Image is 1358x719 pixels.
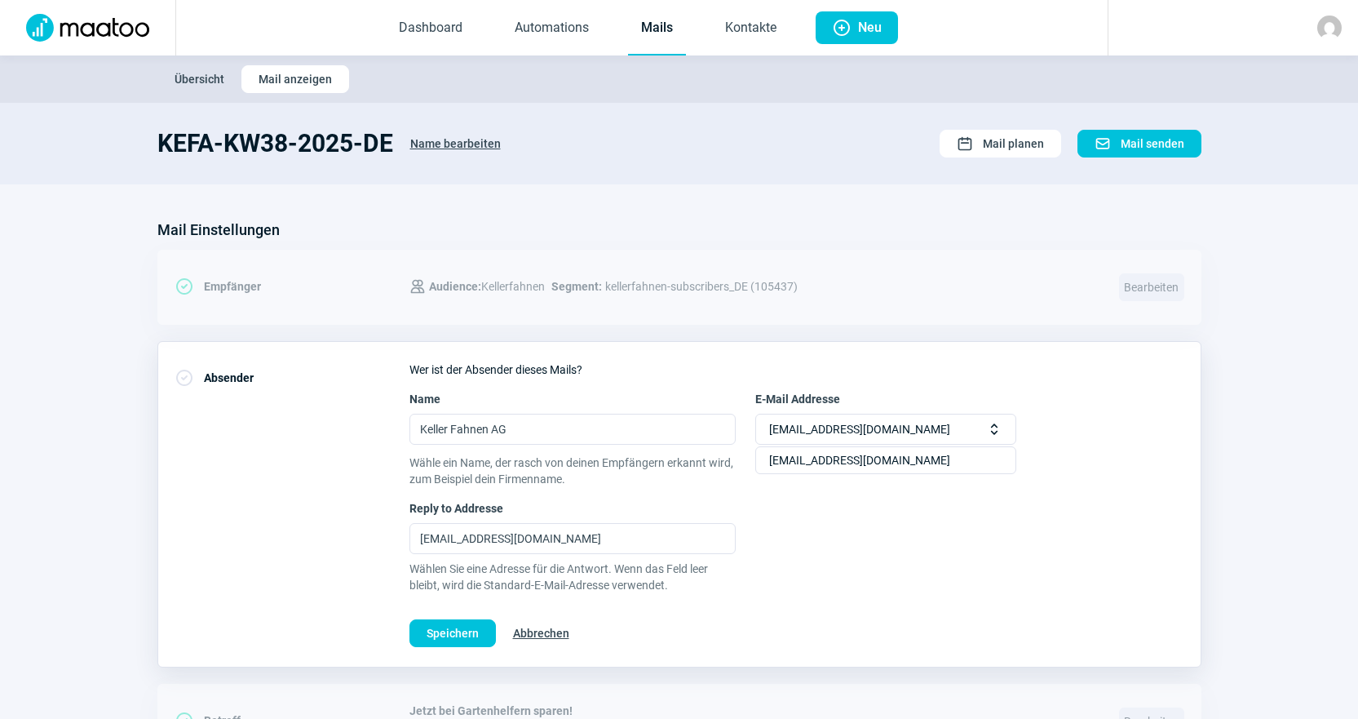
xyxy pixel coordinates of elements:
[409,704,1099,717] span: Jetzt bei Gartenhelfern sparen!
[940,130,1061,158] button: Mail planen
[241,65,349,93] button: Mail anzeigen
[410,131,501,157] span: Name bearbeiten
[157,217,280,243] h3: Mail Einstellungen
[628,2,686,55] a: Mails
[175,362,409,394] div: Absender
[496,619,586,647] button: Abbrechen
[858,11,882,44] span: Neu
[409,414,736,445] input: Name
[409,270,798,303] div: kellerfahnen-subscribers_DE (105437)
[409,561,736,593] span: Wählen Sie eine Adresse für die Antwort. Wenn das Feld leer bleibt, wird die Standard-E-Mail-Adre...
[756,447,1015,473] div: [EMAIL_ADDRESS][DOMAIN_NAME]
[409,619,496,647] button: Speichern
[1077,130,1201,158] button: Mail senden
[502,2,602,55] a: Automations
[551,277,602,296] span: Segment:
[409,523,736,554] input: Reply to Addresse
[175,66,224,92] span: Übersicht
[429,277,545,296] span: Kellerfahnen
[409,455,736,487] div: Wähle ein Name, der rasch von deinen Empfängern erkannt wird, zum Beispiel dein Firmenname.
[409,391,440,407] span: Name
[386,2,476,55] a: Dashboard
[816,11,898,44] button: Neu
[16,14,159,42] img: Logo
[983,131,1044,157] span: Mail planen
[157,129,393,158] h1: KEFA-KW38-2025-DE
[409,362,1184,378] div: Wer ist der Absender dieses Mails?
[157,65,241,93] button: Übersicht
[259,66,332,92] span: Mail anzeigen
[1119,273,1184,301] span: Bearbeiten
[513,620,569,646] span: Abbrechen
[1317,16,1342,40] img: avatar
[769,415,950,444] span: [EMAIL_ADDRESS][DOMAIN_NAME]
[427,620,479,646] span: Speichern
[429,280,481,293] span: Audience:
[409,500,503,517] span: Reply to Addresse
[393,129,518,158] button: Name bearbeiten
[712,2,790,55] a: Kontakte
[1121,131,1184,157] span: Mail senden
[175,270,409,303] div: Empfänger
[755,391,840,407] span: E-Mail Addresse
